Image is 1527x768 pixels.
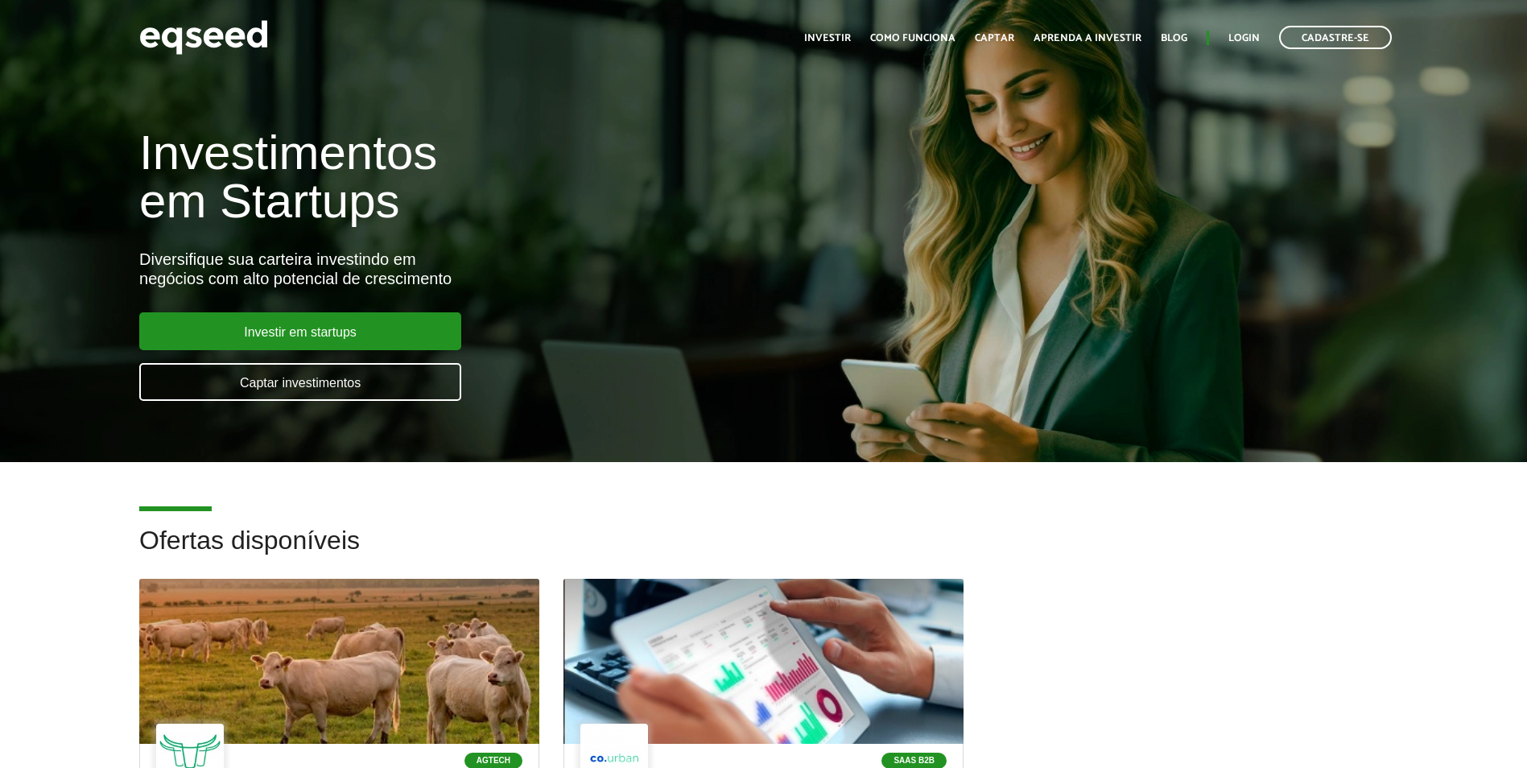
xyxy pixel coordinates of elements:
a: Login [1228,33,1260,43]
div: Diversifique sua carteira investindo em negócios com alto potencial de crescimento [139,250,879,288]
h2: Ofertas disponíveis [139,526,1388,579]
a: Captar investimentos [139,363,461,401]
a: Como funciona [870,33,955,43]
a: Aprenda a investir [1034,33,1141,43]
img: EqSeed [139,16,268,59]
a: Blog [1161,33,1187,43]
a: Investir [804,33,851,43]
a: Cadastre-se [1279,26,1392,49]
h1: Investimentos em Startups [139,129,879,225]
a: Investir em startups [139,312,461,350]
a: Captar [975,33,1014,43]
